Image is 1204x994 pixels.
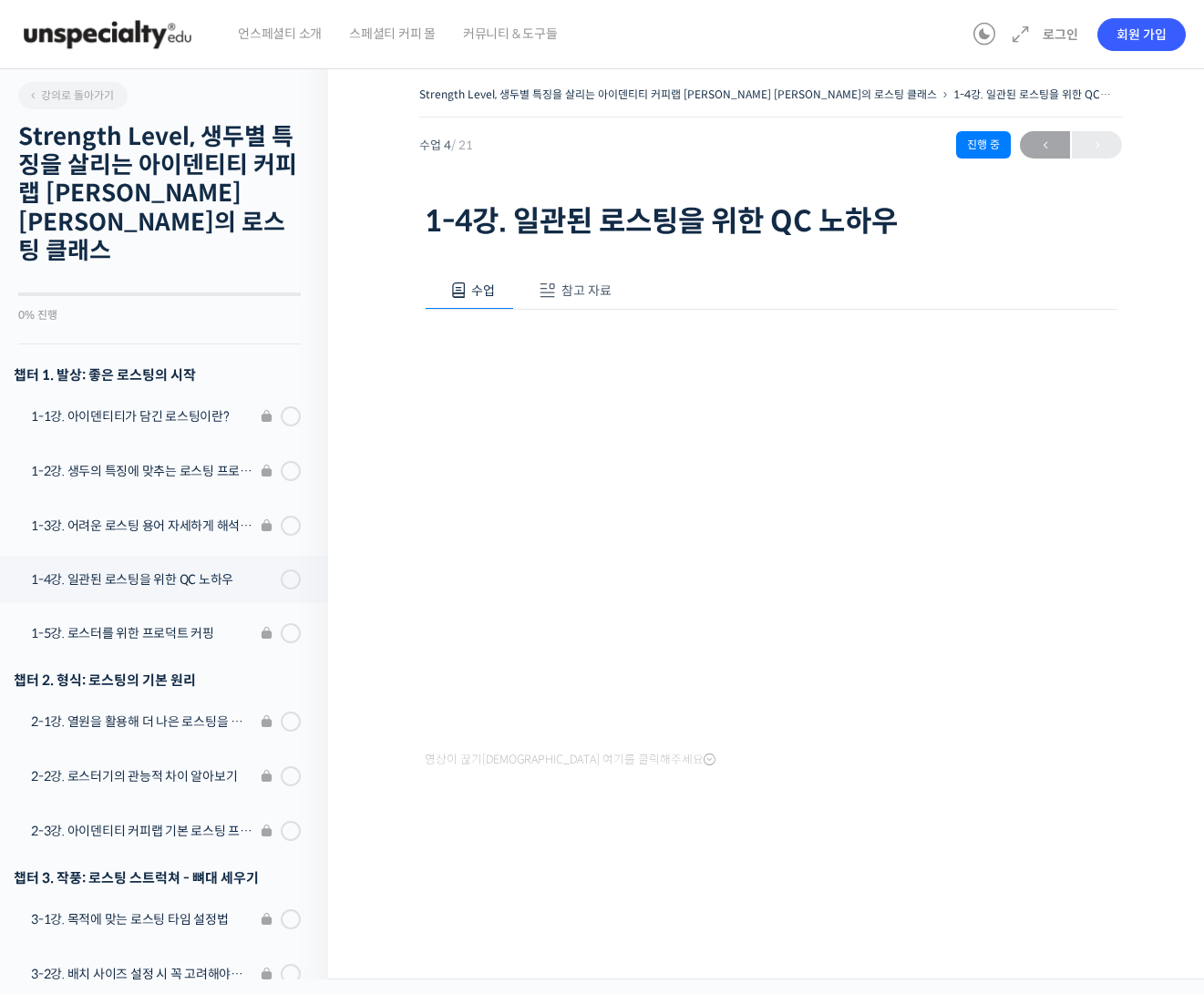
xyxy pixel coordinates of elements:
[1020,133,1070,158] span: ←
[1097,18,1186,51] a: 회원 가입
[419,139,473,151] span: 수업 4
[561,282,612,299] span: 참고 자료
[953,87,1133,101] a: 1-4강. 일관된 로스팅을 위한 QC 노하우
[1020,131,1070,159] a: ←이전
[18,310,301,321] div: 0% 진행
[14,363,301,387] h3: 챕터 1. 발상: 좋은 로스팅의 시작
[471,282,495,299] span: 수업
[425,204,1117,239] h1: 1-4강. 일관된 로스팅을 위한 QC 노하우
[14,866,301,890] div: 챕터 3. 작풍: 로스팅 스트럭쳐 - 뼈대 세우기
[18,82,128,109] a: 강의로 돌아가기
[451,138,473,153] span: / 21
[1032,14,1089,56] a: 로그인
[31,569,275,589] div: 1-4강. 일관된 로스팅을 위한 QC 노하우
[956,131,1011,159] div: 진행 중
[27,88,114,102] span: 강의로 돌아가기
[425,753,715,767] span: 영상이 끊기[DEMOGRAPHIC_DATA] 여기를 클릭해주세요
[18,123,301,265] h2: Strength Level, 생두별 특징을 살리는 아이덴티티 커피랩 [PERSON_NAME] [PERSON_NAME]의 로스팅 클래스
[419,87,937,101] a: Strength Level, 생두별 특징을 살리는 아이덴티티 커피랩 [PERSON_NAME] [PERSON_NAME]의 로스팅 클래스
[14,668,301,692] div: 챕터 2. 형식: 로스팅의 기본 원리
